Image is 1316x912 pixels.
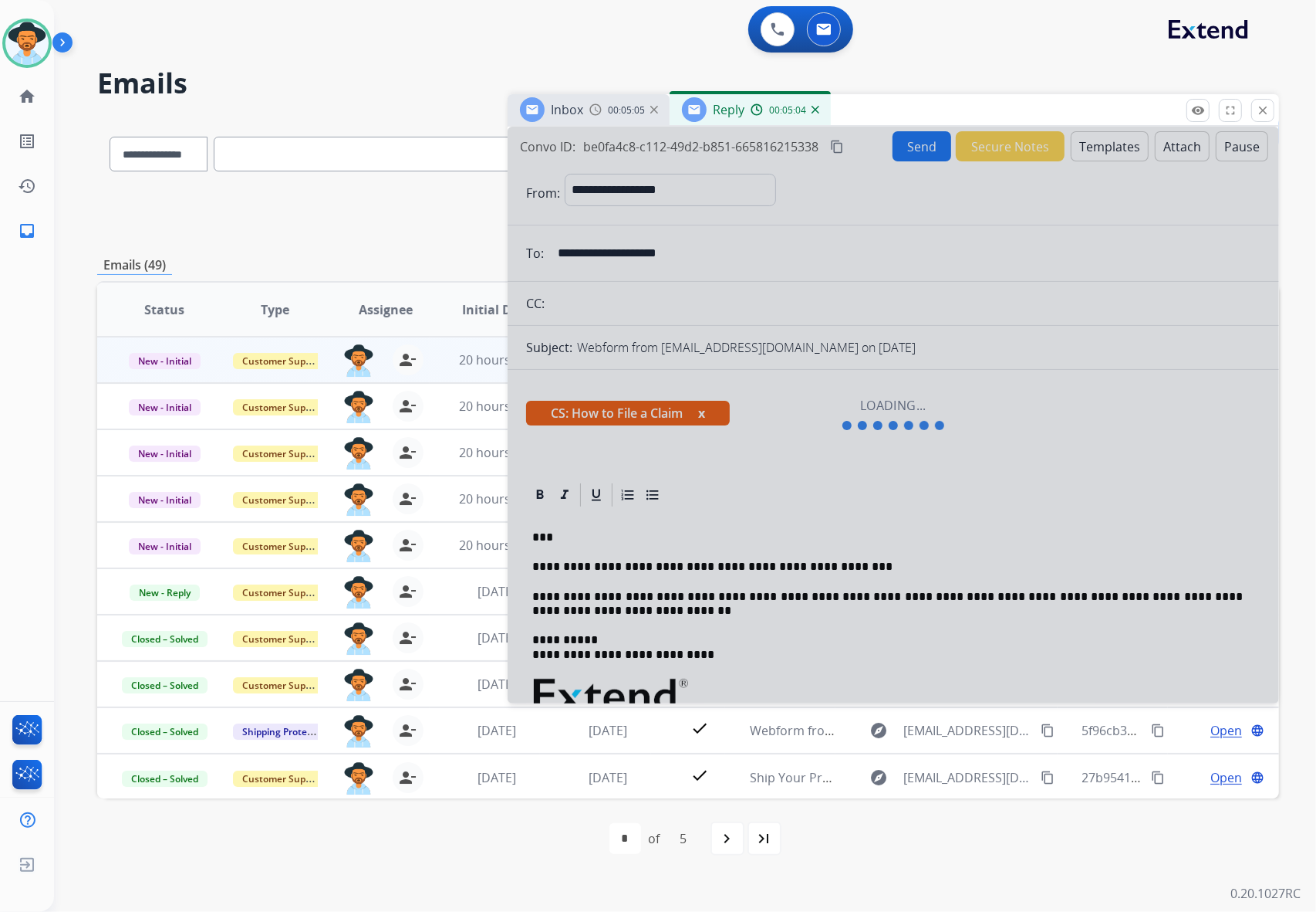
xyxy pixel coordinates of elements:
[399,397,417,415] mat-icon: person_remove
[130,585,200,601] span: New - Reply
[233,492,333,508] span: Customer Support
[1041,724,1054,737] mat-icon: content_copy
[399,490,417,508] mat-icon: person_remove
[144,300,184,319] span: Status
[233,538,333,554] span: Customer Support
[1210,768,1242,787] span: Open
[869,768,888,787] mat-icon: explore
[5,22,49,65] img: avatar
[462,300,531,319] span: Initial Date
[750,722,1099,739] span: Webform from [EMAIL_ADDRESS][DOMAIN_NAME] on [DATE]
[718,829,737,848] mat-icon: navigate_next
[343,622,374,655] img: agent-avatar
[18,87,36,106] mat-icon: home
[343,669,374,701] img: agent-avatar
[18,177,36,195] mat-icon: history
[399,536,417,554] mat-icon: person_remove
[459,537,535,554] span: 20 hours ago
[1250,771,1264,785] mat-icon: language
[261,300,289,319] span: Type
[1041,771,1054,785] mat-icon: content_copy
[589,722,627,739] span: [DATE]
[869,721,888,740] mat-icon: explore
[477,629,516,646] span: [DATE]
[343,437,374,470] img: agent-avatar
[233,724,339,740] span: Shipping Protection
[129,492,201,508] span: New - Initial
[399,721,417,740] mat-icon: person_remove
[399,629,417,647] mat-icon: person_remove
[690,719,709,737] mat-icon: check
[343,530,374,562] img: agent-avatar
[1191,103,1205,117] mat-icon: remove_red_eye
[122,771,208,787] span: Closed – Solved
[1151,724,1165,737] mat-icon: content_copy
[233,353,333,369] span: Customer Support
[343,762,374,795] img: agent-avatar
[97,68,1279,99] h2: Emails
[233,585,333,601] span: Customer Support
[233,446,333,462] span: Customer Support
[903,721,1031,740] span: [EMAIL_ADDRESS][DOMAIN_NAME]
[459,398,535,415] span: 20 hours ago
[233,399,333,415] span: Customer Support
[343,391,374,423] img: agent-avatar
[129,399,201,415] span: New - Initial
[477,676,516,693] span: [DATE]
[1210,721,1242,740] span: Open
[399,768,417,787] mat-icon: person_remove
[343,715,374,748] img: agent-avatar
[477,769,516,786] span: [DATE]
[690,766,709,785] mat-icon: check
[18,132,36,151] mat-icon: list_alt
[122,724,208,740] span: Closed – Solved
[343,576,374,609] img: agent-avatar
[399,351,417,369] mat-icon: person_remove
[1223,103,1237,117] mat-icon: fullscreen
[1256,103,1270,117] mat-icon: close
[608,104,645,117] span: 00:05:05
[459,351,535,368] span: 20 hours ago
[1230,884,1301,903] p: 0.20.1027RC
[122,631,208,647] span: Closed – Solved
[129,446,201,462] span: New - Initial
[97,256,172,275] p: Emails (49)
[18,222,36,240] mat-icon: inbox
[129,353,201,369] span: New - Initial
[755,829,774,848] mat-icon: last_page
[551,101,583,118] span: Inbox
[399,443,417,462] mat-icon: person_remove
[750,769,856,786] span: Ship Your Product
[459,490,535,507] span: 20 hours ago
[1151,771,1165,785] mat-icon: content_copy
[477,583,516,600] span: [DATE]
[668,823,700,854] div: 5
[233,771,333,787] span: Customer Support
[399,582,417,601] mat-icon: person_remove
[122,677,208,693] span: Closed – Solved
[129,538,201,554] span: New - Initial
[359,300,413,319] span: Assignee
[903,768,1031,787] span: [EMAIL_ADDRESS][DOMAIN_NAME]
[649,829,660,848] div: of
[769,104,806,117] span: 00:05:04
[1250,724,1264,737] mat-icon: language
[343,344,374,377] img: agent-avatar
[477,722,516,739] span: [DATE]
[1082,722,1308,739] span: 5f96cb3e-e7ef-440f-832c-d1024ef0765d
[713,101,744,118] span: Reply
[589,769,627,786] span: [DATE]
[233,631,333,647] span: Customer Support
[459,444,535,461] span: 20 hours ago
[399,675,417,693] mat-icon: person_remove
[343,483,374,516] img: agent-avatar
[233,677,333,693] span: Customer Support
